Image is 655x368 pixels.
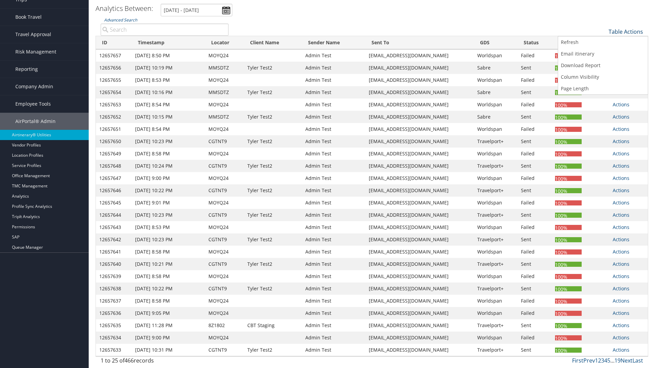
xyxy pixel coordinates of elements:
[15,113,56,130] span: AirPortal® Admin
[15,78,53,95] span: Company Admin
[558,48,648,60] a: Email itinerary
[558,71,648,83] a: Column Visibility
[558,83,648,94] a: Page Length
[558,36,648,48] a: Refresh
[15,9,42,26] span: Book Travel
[15,95,51,112] span: Employee Tools
[558,60,648,71] a: Download Report
[15,26,51,43] span: Travel Approval
[15,61,38,78] span: Reporting
[15,43,56,60] span: Risk Management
